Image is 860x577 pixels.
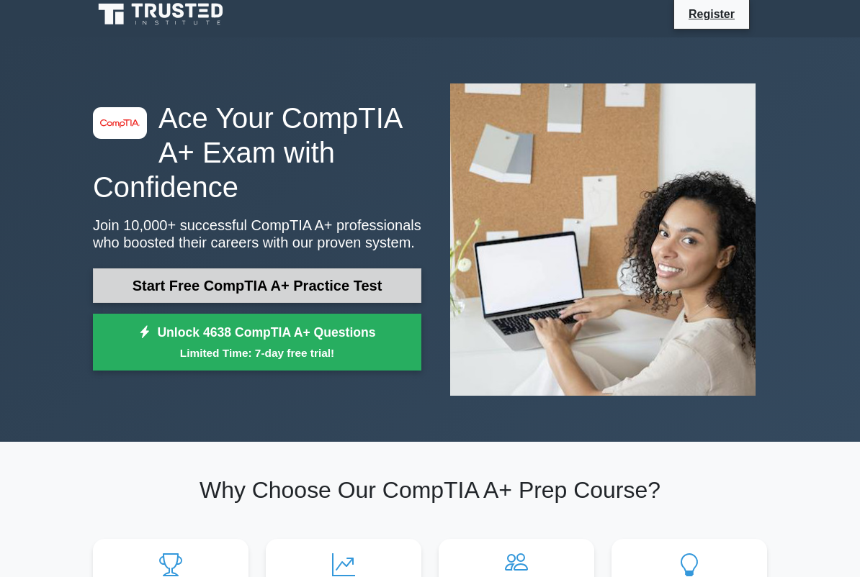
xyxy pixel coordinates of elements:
a: Register [680,5,743,23]
a: Unlock 4638 CompTIA A+ QuestionsLimited Time: 7-day free trial! [93,314,421,371]
h1: Ace Your CompTIA A+ Exam with Confidence [93,101,421,205]
h2: Why Choose Our CompTIA A+ Prep Course? [93,476,767,504]
small: Limited Time: 7-day free trial! [111,345,403,361]
p: Join 10,000+ successful CompTIA A+ professionals who boosted their careers with our proven system. [93,217,421,251]
a: Start Free CompTIA A+ Practice Test [93,268,421,303]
